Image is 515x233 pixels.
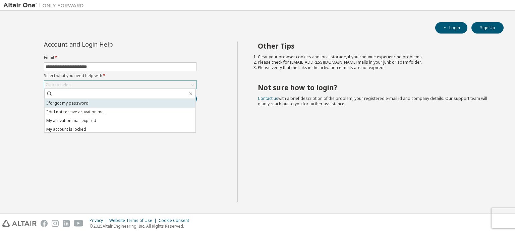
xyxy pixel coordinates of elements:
div: Website Terms of Use [109,218,159,223]
img: instagram.svg [52,220,59,227]
img: youtube.svg [74,220,83,227]
li: Clear your browser cookies and local storage, if you continue experiencing problems. [258,54,492,60]
a: Contact us [258,96,278,101]
label: Email [44,55,197,60]
div: Account and Login Help [44,42,166,47]
div: Click to select [46,82,72,88]
h2: Other Tips [258,42,492,50]
li: I forgot my password [45,99,195,108]
img: facebook.svg [41,220,48,227]
p: © 2025 Altair Engineering, Inc. All Rights Reserved. [90,223,193,229]
button: Login [435,22,467,34]
label: Select what you need help with [44,73,197,78]
img: altair_logo.svg [2,220,37,227]
h2: Not sure how to login? [258,83,492,92]
li: Please verify that the links in the activation e-mails are not expired. [258,65,492,70]
div: Privacy [90,218,109,223]
li: Please check for [EMAIL_ADDRESS][DOMAIN_NAME] mails in your junk or spam folder. [258,60,492,65]
div: Click to select [44,81,196,89]
div: Cookie Consent [159,218,193,223]
img: linkedin.svg [63,220,70,227]
span: with a brief description of the problem, your registered e-mail id and company details. Our suppo... [258,96,487,107]
button: Sign Up [471,22,504,34]
img: Altair One [3,2,87,9]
